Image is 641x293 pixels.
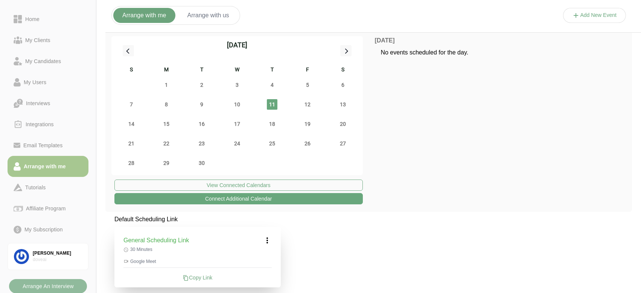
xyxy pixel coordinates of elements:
[126,99,137,110] span: Sunday, September 7, 2025
[8,243,88,270] a: [PERSON_NAME]doveai
[21,162,69,171] div: Arrange with me
[232,138,242,149] span: Wednesday, September 24, 2025
[114,180,363,191] button: View Connected Calendars
[196,80,207,90] span: Tuesday, September 2, 2025
[8,93,88,114] a: Interviews
[114,215,281,224] p: Default Scheduling Link
[123,236,189,245] h3: General Scheduling Link
[161,158,172,168] span: Monday, September 29, 2025
[302,119,313,129] span: Friday, September 19, 2025
[23,99,53,108] div: Interviews
[196,138,207,149] span: Tuesday, September 23, 2025
[184,65,219,75] div: T
[267,99,277,110] span: Thursday, September 11, 2025
[22,36,53,45] div: My Clients
[267,119,277,129] span: Thursday, September 18, 2025
[123,274,272,281] div: Copy Link
[20,141,65,150] div: Email Templates
[33,250,82,257] div: [PERSON_NAME]
[8,156,88,177] a: Arrange with me
[302,80,313,90] span: Friday, September 5, 2025
[196,158,207,168] span: Tuesday, September 30, 2025
[8,219,88,240] a: My Subscription
[267,138,277,149] span: Thursday, September 25, 2025
[302,138,313,149] span: Friday, September 26, 2025
[302,99,313,110] span: Friday, September 12, 2025
[178,8,238,23] button: Arrange with us
[21,78,49,87] div: My Users
[23,120,57,129] div: Integrations
[161,80,172,90] span: Monday, September 1, 2025
[255,65,290,75] div: T
[219,65,255,75] div: W
[338,138,348,149] span: Saturday, September 27, 2025
[325,65,361,75] div: S
[126,158,137,168] span: Sunday, September 28, 2025
[563,8,626,23] button: Add New Event
[161,99,172,110] span: Monday, September 8, 2025
[196,99,207,110] span: Tuesday, September 9, 2025
[33,257,82,263] div: doveai
[114,65,149,75] div: S
[8,198,88,219] a: Affiliate Program
[126,138,137,149] span: Sunday, September 21, 2025
[196,119,207,129] span: Tuesday, September 16, 2025
[126,119,137,129] span: Sunday, September 14, 2025
[22,57,64,66] div: My Candidates
[149,65,184,75] div: M
[8,72,88,93] a: My Users
[161,138,172,149] span: Monday, September 22, 2025
[338,99,348,110] span: Saturday, September 13, 2025
[227,40,247,50] div: [DATE]
[22,183,49,192] div: Tutorials
[8,30,88,51] a: My Clients
[22,15,43,24] div: Home
[338,80,348,90] span: Saturday, September 6, 2025
[8,51,88,72] a: My Candidates
[123,246,272,252] p: 30 Minutes
[338,119,348,129] span: Saturday, September 20, 2025
[375,36,626,45] p: [DATE]
[232,119,242,129] span: Wednesday, September 17, 2025
[8,114,88,135] a: Integrations
[23,204,69,213] div: Affiliate Program
[8,177,88,198] a: Tutorials
[113,8,175,23] button: Arrange with me
[21,225,66,234] div: My Subscription
[290,65,325,75] div: F
[114,193,363,204] button: Connect Additional Calendar
[267,80,277,90] span: Thursday, September 4, 2025
[232,99,242,110] span: Wednesday, September 10, 2025
[232,80,242,90] span: Wednesday, September 3, 2025
[161,119,172,129] span: Monday, September 15, 2025
[8,135,88,156] a: Email Templates
[8,9,88,30] a: Home
[123,258,272,264] p: Google Meet
[381,48,620,57] p: No events scheduled for the day.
